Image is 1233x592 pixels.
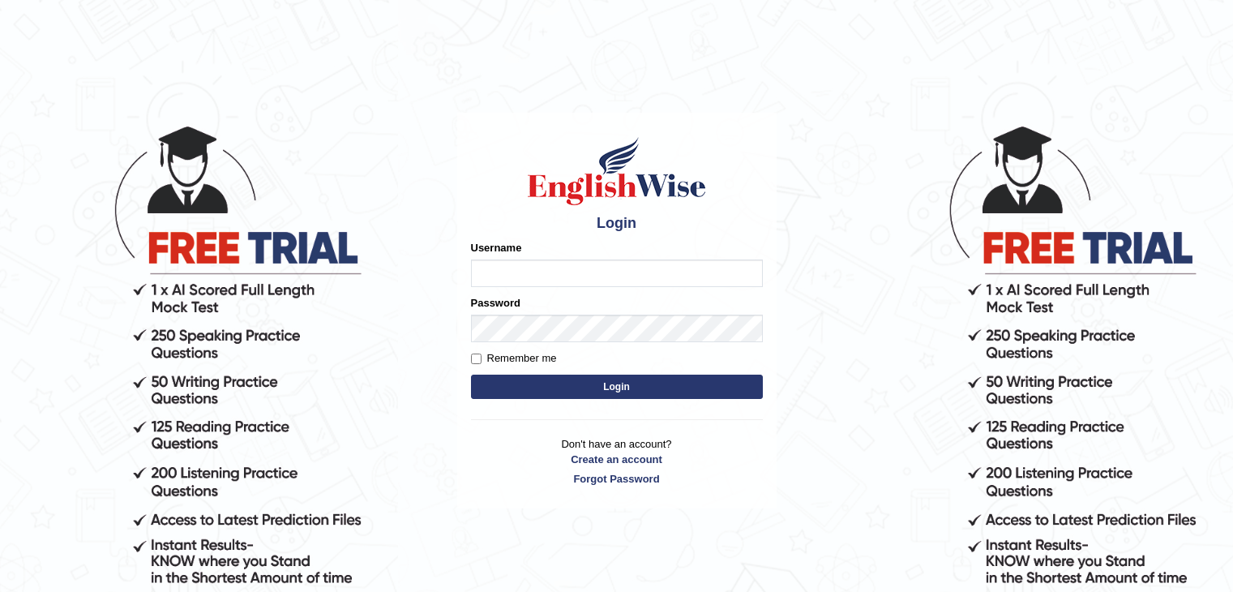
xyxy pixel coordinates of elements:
[471,354,482,364] input: Remember me
[524,135,709,208] img: Logo of English Wise sign in for intelligent practice with AI
[471,240,522,255] label: Username
[471,375,763,399] button: Login
[471,350,557,367] label: Remember me
[471,216,763,232] h4: Login
[471,471,763,487] a: Forgot Password
[471,295,520,311] label: Password
[471,452,763,467] a: Create an account
[471,436,763,487] p: Don't have an account?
